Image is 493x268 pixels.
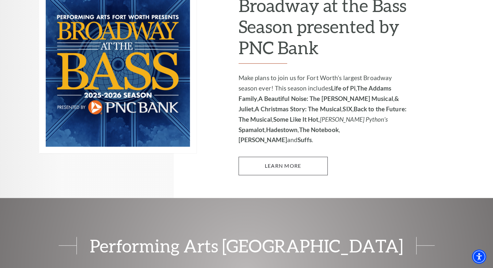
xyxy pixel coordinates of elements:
div: Accessibility Menu [472,250,486,264]
a: Learn More 2025-2026 Broadway at the Bass Season presented by PNC Bank [239,157,328,175]
strong: SIX [343,105,352,113]
strong: & Juliet [239,95,399,113]
strong: Back to the Future: The Musical [239,105,406,123]
strong: The Notebook [299,126,338,133]
em: [PERSON_NAME] Python's [320,116,387,123]
span: Performing Arts [GEOGRAPHIC_DATA] [76,237,417,254]
strong: Some Like It Hot [273,116,319,123]
strong: Suffs [298,136,312,143]
p: Make plans to join us for Fort Worth’s largest Broadway season ever! This season includes , , , ,... [239,73,412,145]
strong: A Beautiful Noise: The [PERSON_NAME] Musical [258,95,393,102]
strong: A Christmas Story: The Musical [255,105,341,113]
strong: [PERSON_NAME] [239,136,287,143]
strong: The Addams Family [239,84,391,102]
strong: Hadestown [266,126,298,133]
strong: Life of Pi [331,84,356,92]
strong: Spamalot [239,126,265,133]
